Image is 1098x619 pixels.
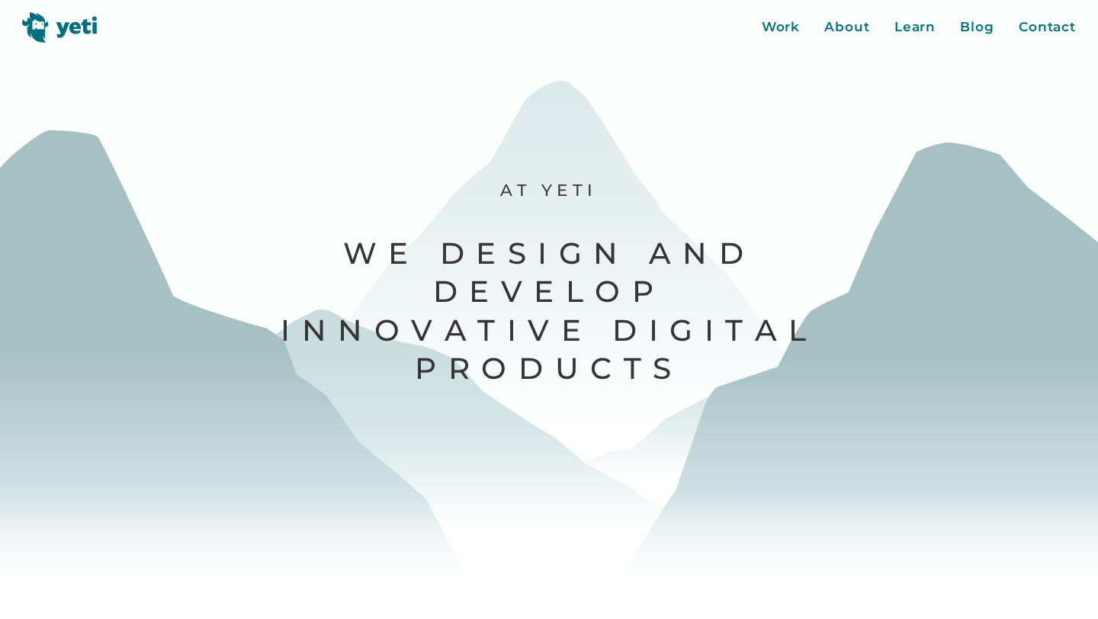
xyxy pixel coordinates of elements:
[755,311,788,350] span: a
[960,18,994,37] a: Blog
[302,311,339,350] span: n
[281,311,302,350] span: I
[22,12,98,43] img: Yeti logo
[824,18,870,37] a: About
[1019,18,1076,37] a: Contact
[279,179,819,200] p: At Yeti
[788,311,818,350] span: l
[762,18,801,37] a: Work
[894,18,936,37] a: Learn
